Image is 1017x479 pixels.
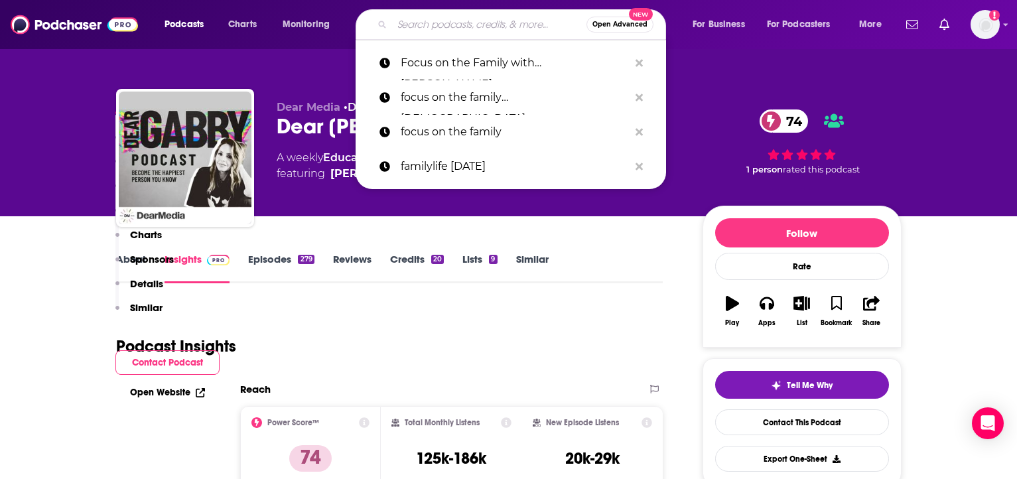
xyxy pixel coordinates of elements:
[115,301,163,326] button: Similar
[546,418,619,427] h2: New Episode Listens
[683,14,762,35] button: open menu
[115,253,174,277] button: Sponsors
[431,255,444,264] div: 20
[859,15,882,34] span: More
[333,253,372,283] a: Reviews
[248,253,314,283] a: Episodes279
[850,14,898,35] button: open menu
[130,301,163,314] p: Similar
[565,448,620,468] h3: 20k-29k
[758,319,776,327] div: Apps
[119,92,251,224] img: Dear Gabby
[783,165,860,174] span: rated this podcast
[787,380,833,391] span: Tell Me Why
[401,80,629,115] p: focus on the family christian
[401,46,629,80] p: Focus on the Family with Jim Daly
[693,15,745,34] span: For Business
[392,14,586,35] input: Search podcasts, credits, & more...
[273,14,347,35] button: open menu
[344,101,411,113] span: •
[971,10,1000,39] img: User Profile
[516,253,549,283] a: Similar
[715,253,889,280] div: Rate
[758,14,850,35] button: open menu
[715,446,889,472] button: Export One-Sheet
[819,287,854,335] button: Bookmark
[821,319,852,327] div: Bookmark
[715,371,889,399] button: tell me why sparkleTell Me Why
[971,10,1000,39] span: Logged in as pstanton
[390,253,444,283] a: Credits20
[130,253,174,265] p: Sponsors
[592,21,647,28] span: Open Advanced
[240,383,271,395] h2: Reach
[462,253,497,283] a: Lists9
[784,287,819,335] button: List
[972,407,1004,439] div: Open Intercom Messenger
[130,387,205,398] a: Open Website
[586,17,653,33] button: Open AdvancedNew
[115,277,163,302] button: Details
[277,101,340,113] span: Dear Media
[267,418,319,427] h2: Power Score™
[971,10,1000,39] button: Show profile menu
[220,14,265,35] a: Charts
[489,255,497,264] div: 9
[934,13,955,36] a: Show notifications dropdown
[725,319,739,327] div: Play
[989,10,1000,21] svg: Add a profile image
[797,319,807,327] div: List
[746,165,783,174] span: 1 person
[750,287,784,335] button: Apps
[11,12,138,37] img: Podchaser - Follow, Share and Rate Podcasts
[760,109,809,133] a: 74
[165,15,204,34] span: Podcasts
[773,109,809,133] span: 74
[629,8,653,21] span: New
[289,445,332,472] p: 74
[416,448,486,468] h3: 125k-186k
[703,101,902,183] div: 74 1 personrated this podcast
[277,166,551,182] span: featuring
[356,80,666,115] a: focus on the family [DEMOGRAPHIC_DATA]
[330,166,425,182] div: [PERSON_NAME]
[228,15,257,34] span: Charts
[283,15,330,34] span: Monitoring
[298,255,314,264] div: 279
[715,287,750,335] button: Play
[854,287,888,335] button: Share
[115,350,220,375] button: Contact Podcast
[771,380,781,391] img: tell me why sparkle
[767,15,831,34] span: For Podcasters
[405,418,480,427] h2: Total Monthly Listens
[715,218,889,247] button: Follow
[356,149,666,184] a: familylife [DATE]
[348,101,411,113] a: Dear Media
[901,13,923,36] a: Show notifications dropdown
[356,115,666,149] a: focus on the family
[155,14,221,35] button: open menu
[715,409,889,435] a: Contact This Podcast
[401,115,629,149] p: focus on the family
[862,319,880,327] div: Share
[401,149,629,184] p: familylife today
[323,151,379,164] a: Education
[356,46,666,80] a: Focus on the Family with [PERSON_NAME]
[130,277,163,290] p: Details
[277,150,551,182] div: A weekly podcast
[368,9,679,40] div: Search podcasts, credits, & more...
